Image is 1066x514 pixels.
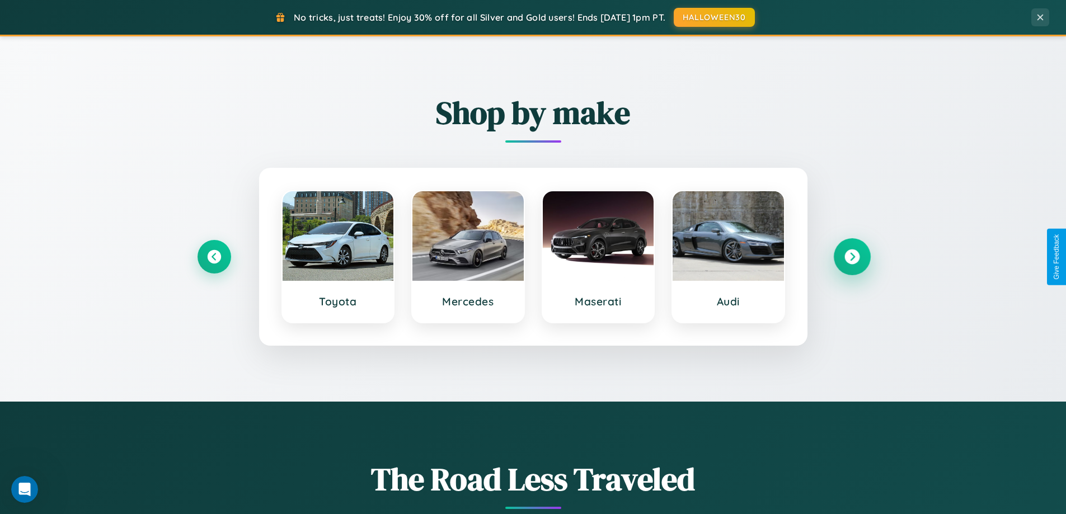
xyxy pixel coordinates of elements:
span: No tricks, just treats! Enjoy 30% off for all Silver and Gold users! Ends [DATE] 1pm PT. [294,12,665,23]
div: Give Feedback [1053,234,1060,280]
h3: Audi [684,295,773,308]
button: HALLOWEEN30 [674,8,755,27]
h3: Toyota [294,295,383,308]
h2: Shop by make [198,91,869,134]
h1: The Road Less Traveled [198,458,869,501]
h3: Mercedes [424,295,513,308]
iframe: Intercom live chat [11,476,38,503]
h3: Maserati [554,295,643,308]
